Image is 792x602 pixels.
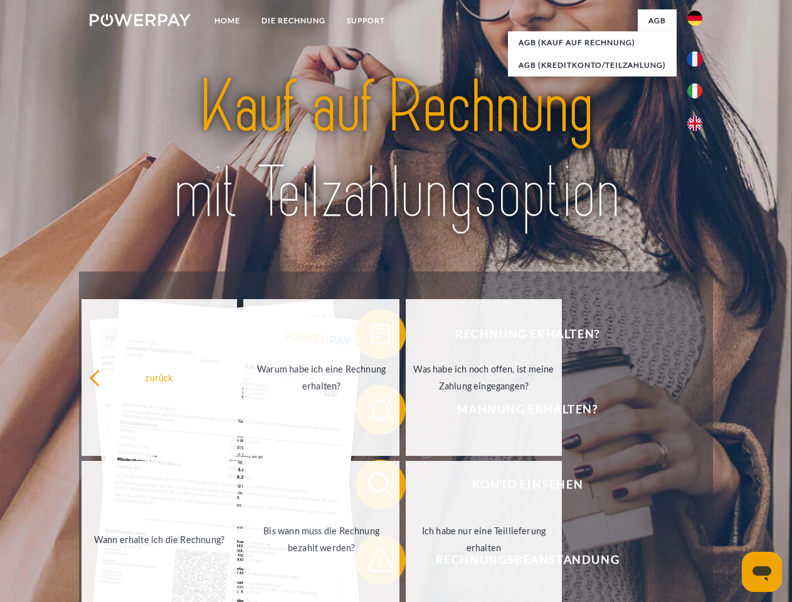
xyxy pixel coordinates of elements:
[413,522,554,556] div: Ich habe nur eine Teillieferung erhalten
[251,522,392,556] div: Bis wann muss die Rechnung bezahlt werden?
[204,9,251,32] a: Home
[638,9,677,32] a: agb
[89,369,230,386] div: zurück
[336,9,396,32] a: SUPPORT
[508,31,677,54] a: AGB (Kauf auf Rechnung)
[687,116,702,131] img: en
[89,531,230,547] div: Wann erhalte ich die Rechnung?
[742,552,782,592] iframe: Schaltfläche zum Öffnen des Messaging-Fensters
[687,83,702,98] img: it
[687,11,702,26] img: de
[251,361,392,394] div: Warum habe ich eine Rechnung erhalten?
[406,299,562,456] a: Was habe ich noch offen, ist meine Zahlung eingegangen?
[251,9,336,32] a: DIE RECHNUNG
[413,361,554,394] div: Was habe ich noch offen, ist meine Zahlung eingegangen?
[120,60,672,240] img: title-powerpay_de.svg
[687,51,702,66] img: fr
[90,14,191,26] img: logo-powerpay-white.svg
[508,54,677,77] a: AGB (Kreditkonto/Teilzahlung)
